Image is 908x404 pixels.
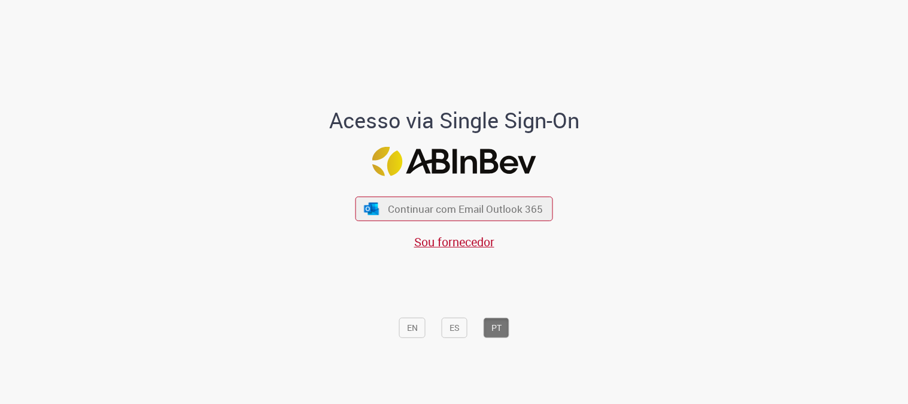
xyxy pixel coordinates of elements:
a: Sou fornecedor [414,234,494,250]
img: ícone Azure/Microsoft 360 [363,202,379,215]
span: Continuar com Email Outlook 365 [388,202,543,216]
h1: Acesso via Single Sign-On [288,108,620,132]
img: Logo ABInBev [372,146,536,176]
button: ES [442,318,467,338]
button: ícone Azure/Microsoft 360 Continuar com Email Outlook 365 [356,197,553,221]
button: EN [399,318,426,338]
button: PT [484,318,509,338]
